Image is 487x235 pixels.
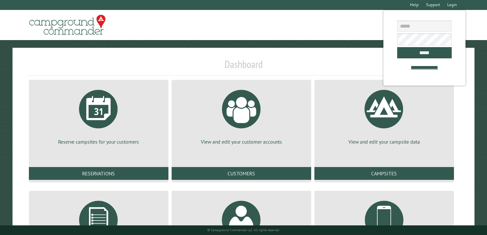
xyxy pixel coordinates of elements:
[207,228,280,232] small: © Campground Commander LLC. All rights reserved.
[27,58,460,76] h1: Dashboard
[27,13,107,38] img: Campground Commander
[37,85,161,145] a: Reserve campsites for your customers
[37,138,161,145] p: Reserve campsites for your customers
[322,138,446,145] p: View and edit your campsite data
[29,167,168,180] a: Reservations
[179,85,303,145] a: View and edit your customer accounts
[172,167,311,180] a: Customers
[314,167,454,180] a: Campsites
[179,138,303,145] p: View and edit your customer accounts
[322,85,446,145] a: View and edit your campsite data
